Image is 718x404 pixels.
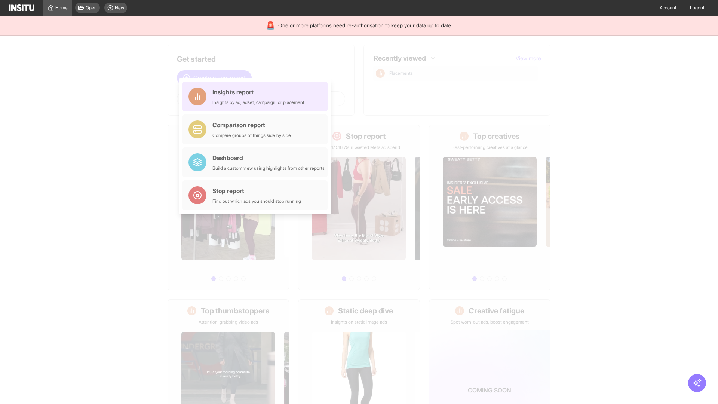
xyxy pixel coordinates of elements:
[55,5,68,11] span: Home
[212,100,304,105] div: Insights by ad, adset, campaign, or placement
[86,5,97,11] span: Open
[278,22,452,29] span: One or more platforms need re-authorisation to keep your data up to date.
[212,165,325,171] div: Build a custom view using highlights from other reports
[212,120,291,129] div: Comparison report
[212,132,291,138] div: Compare groups of things side by side
[212,198,301,204] div: Find out which ads you should stop running
[266,20,275,31] div: 🚨
[212,186,301,195] div: Stop report
[212,153,325,162] div: Dashboard
[212,88,304,97] div: Insights report
[9,4,34,11] img: Logo
[115,5,124,11] span: New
